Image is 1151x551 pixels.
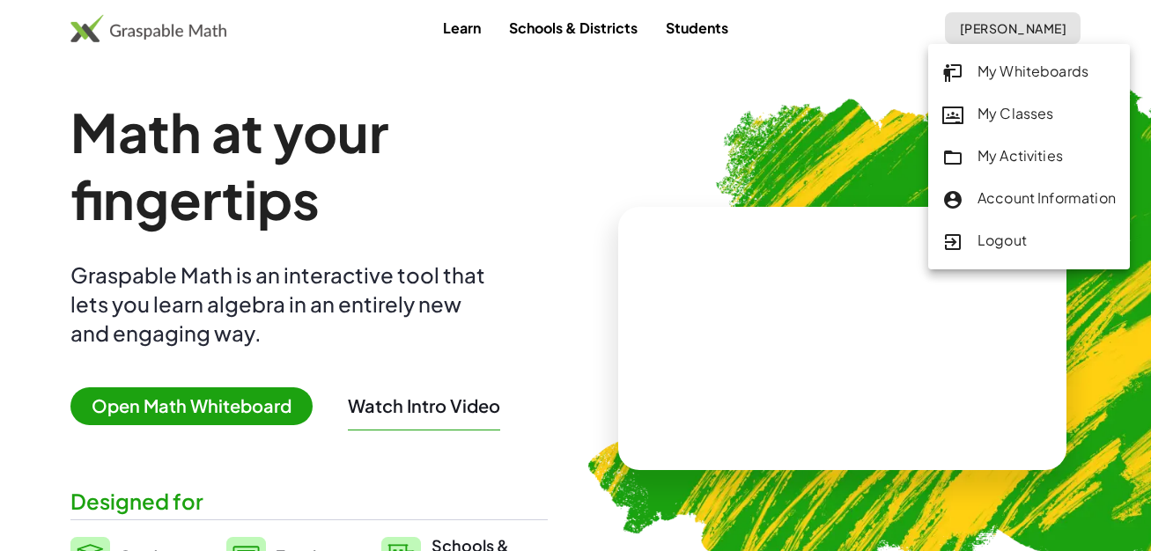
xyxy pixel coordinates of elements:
[70,99,548,232] h1: Math at your fingertips
[928,136,1130,178] a: My Activities
[652,11,742,44] a: Students
[945,12,1081,44] button: [PERSON_NAME]
[928,51,1130,93] a: My Whiteboards
[70,487,548,516] div: Designed for
[942,61,1116,84] div: My Whiteboards
[495,11,652,44] a: Schools & Districts
[348,394,500,417] button: Watch Intro Video
[70,261,493,348] div: Graspable Math is an interactive tool that lets you learn algebra in an entirely new and engaging...
[70,387,313,425] span: Open Math Whiteboard
[942,145,1116,168] div: My Activities
[429,11,495,44] a: Learn
[928,93,1130,136] a: My Classes
[70,398,327,416] a: Open Math Whiteboard
[942,230,1116,253] div: Logout
[959,20,1066,36] span: [PERSON_NAME]
[942,103,1116,126] div: My Classes
[942,187,1116,210] div: Account Information
[710,272,974,404] video: What is this? This is dynamic math notation. Dynamic math notation plays a central role in how Gr...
